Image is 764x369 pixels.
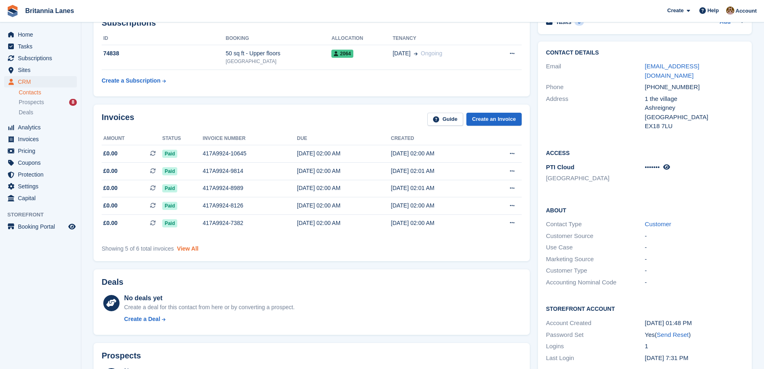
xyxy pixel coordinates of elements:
[667,7,683,15] span: Create
[645,83,744,92] div: [PHONE_NUMBER]
[162,202,177,210] span: Paid
[645,94,744,104] div: 1 the village
[162,132,203,145] th: Status
[297,132,391,145] th: Due
[19,98,77,107] a: Prospects 8
[203,201,297,210] div: 417A9924-8126
[18,192,67,204] span: Capital
[546,94,645,131] div: Address
[331,32,392,45] th: Allocation
[707,7,719,15] span: Help
[546,148,744,157] h2: Access
[391,132,485,145] th: Created
[393,49,411,58] span: [DATE]
[22,4,77,17] a: Britannia Lanes
[645,342,744,351] div: 1
[645,354,688,361] time: 2025-02-28 19:31:11 UTC
[18,221,67,232] span: Booking Portal
[4,145,77,157] a: menu
[391,167,485,175] div: [DATE] 02:01 AM
[546,62,645,80] div: Email
[331,50,353,58] span: 2064
[124,293,294,303] div: No deals yet
[645,113,744,122] div: [GEOGRAPHIC_DATA]
[655,331,690,338] span: ( )
[297,184,391,192] div: [DATE] 02:00 AM
[18,133,67,145] span: Invoices
[18,41,67,52] span: Tasks
[297,167,391,175] div: [DATE] 02:00 AM
[7,211,81,219] span: Storefront
[645,63,699,79] a: [EMAIL_ADDRESS][DOMAIN_NAME]
[546,83,645,92] div: Phone
[203,184,297,192] div: 417A9924-8989
[645,255,744,264] div: -
[546,164,575,170] span: PTI Cloud
[645,122,744,131] div: EX18 7LU
[162,184,177,192] span: Paid
[203,149,297,158] div: 417A9924-10645
[297,201,391,210] div: [DATE] 02:00 AM
[226,58,331,65] div: [GEOGRAPHIC_DATA]
[18,181,67,192] span: Settings
[18,64,67,76] span: Sites
[203,219,297,227] div: 417A9924-7382
[4,133,77,145] a: menu
[645,231,744,241] div: -
[102,73,166,88] a: Create a Subscription
[297,149,391,158] div: [DATE] 02:00 AM
[546,231,645,241] div: Customer Source
[546,174,645,183] li: [GEOGRAPHIC_DATA]
[226,32,331,45] th: Booking
[19,89,77,96] a: Contacts
[124,315,294,323] a: Create a Deal
[18,169,67,180] span: Protection
[546,206,744,214] h2: About
[645,164,660,170] span: •••••••
[162,167,177,175] span: Paid
[391,184,485,192] div: [DATE] 02:01 AM
[18,76,67,87] span: CRM
[162,219,177,227] span: Paid
[102,113,134,126] h2: Invoices
[69,99,77,106] div: 8
[4,29,77,40] a: menu
[546,342,645,351] div: Logins
[203,167,297,175] div: 417A9924-9814
[546,255,645,264] div: Marketing Source
[102,49,226,58] div: 74838
[645,266,744,275] div: -
[645,330,744,340] div: Yes
[556,18,572,26] h2: Tasks
[102,245,174,252] span: Showing 5 of 6 total invoices
[203,132,297,145] th: Invoice number
[575,18,584,26] div: 0
[102,76,161,85] div: Create a Subscription
[102,18,522,28] h2: Subscriptions
[546,304,744,312] h2: Storefront Account
[546,243,645,252] div: Use Case
[124,303,294,312] div: Create a deal for this contact from here or by converting a prospect.
[391,149,485,158] div: [DATE] 02:00 AM
[4,76,77,87] a: menu
[19,109,33,116] span: Deals
[427,113,463,126] a: Guide
[4,122,77,133] a: menu
[103,149,118,158] span: £0.00
[103,184,118,192] span: £0.00
[391,201,485,210] div: [DATE] 02:00 AM
[421,50,442,57] span: Ongoing
[4,169,77,180] a: menu
[645,221,671,227] a: Customer
[4,157,77,168] a: menu
[645,319,744,328] div: [DATE] 01:48 PM
[736,7,757,15] span: Account
[546,50,744,56] h2: Contact Details
[546,354,645,363] div: Last Login
[297,219,391,227] div: [DATE] 02:00 AM
[18,29,67,40] span: Home
[124,315,160,323] div: Create a Deal
[391,219,485,227] div: [DATE] 02:00 AM
[18,157,67,168] span: Coupons
[4,192,77,204] a: menu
